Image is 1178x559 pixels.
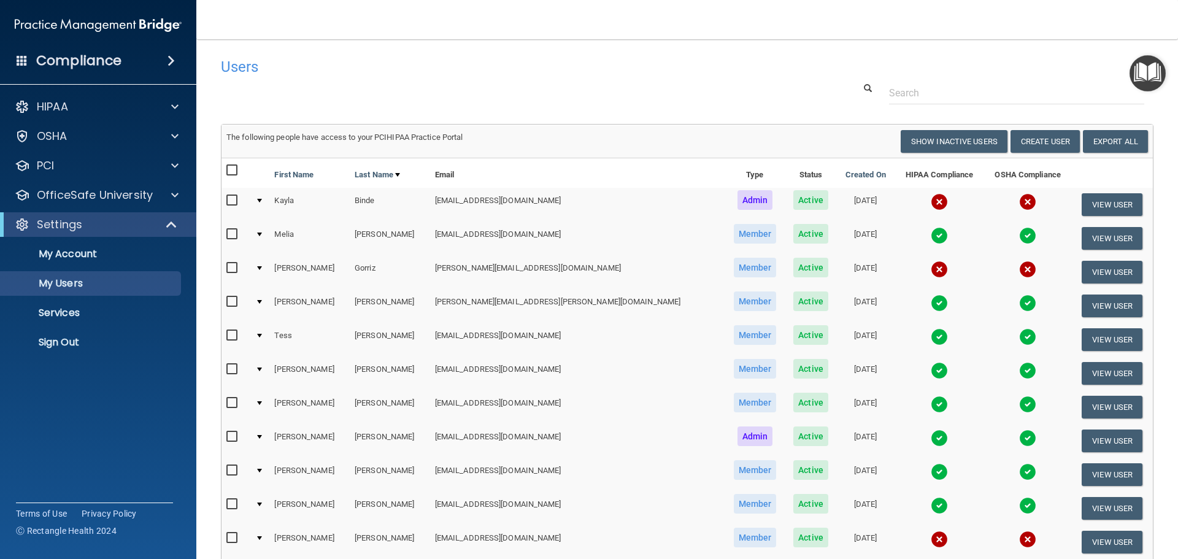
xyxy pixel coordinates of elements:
button: View User [1082,531,1142,553]
td: Binde [350,188,430,222]
button: Create User [1011,130,1080,153]
img: tick.e7d51cea.svg [1019,328,1036,345]
a: Created On [845,168,886,182]
span: Active [793,190,828,210]
span: Member [734,258,777,277]
th: Status [785,158,837,188]
button: View User [1082,328,1142,351]
img: tick.e7d51cea.svg [1019,396,1036,413]
td: [DATE] [836,492,895,525]
td: [DATE] [836,323,895,357]
th: OSHA Compliance [984,158,1071,188]
img: cross.ca9f0e7f.svg [1019,193,1036,210]
span: The following people have access to your PCIHIPAA Practice Portal [226,133,463,142]
td: [DATE] [836,255,895,289]
iframe: Drift Widget Chat Controller [966,472,1163,521]
td: [PERSON_NAME] [350,289,430,323]
a: Last Name [355,168,400,182]
span: Active [793,224,828,244]
td: [PERSON_NAME] [269,492,350,525]
a: PCI [15,158,179,173]
a: HIPAA [15,99,179,114]
img: tick.e7d51cea.svg [931,227,948,244]
input: Search [889,82,1144,104]
td: Tess [269,323,350,357]
span: Ⓒ Rectangle Health 2024 [16,525,117,537]
p: Sign Out [8,336,175,349]
td: [PERSON_NAME] [269,525,350,559]
td: Gorriz [350,255,430,289]
td: [PERSON_NAME] [350,390,430,424]
span: Member [734,528,777,547]
td: [DATE] [836,390,895,424]
img: tick.e7d51cea.svg [931,463,948,480]
img: cross.ca9f0e7f.svg [931,261,948,278]
span: Member [734,224,777,244]
td: [PERSON_NAME] [269,357,350,390]
img: tick.e7d51cea.svg [931,430,948,447]
button: Show Inactive Users [901,130,1007,153]
img: PMB logo [15,13,182,37]
a: Privacy Policy [82,507,137,520]
td: [EMAIL_ADDRESS][DOMAIN_NAME] [430,357,725,390]
td: [PERSON_NAME] [350,492,430,525]
td: [PERSON_NAME] [350,357,430,390]
td: [DATE] [836,289,895,323]
h4: Users [221,59,757,75]
span: Active [793,494,828,514]
p: Services [8,307,175,319]
button: View User [1082,295,1142,317]
td: [EMAIL_ADDRESS][DOMAIN_NAME] [430,525,725,559]
img: tick.e7d51cea.svg [931,295,948,312]
span: Active [793,325,828,345]
td: [PERSON_NAME][EMAIL_ADDRESS][DOMAIN_NAME] [430,255,725,289]
span: Admin [737,190,773,210]
th: Email [430,158,725,188]
span: Active [793,528,828,547]
td: [PERSON_NAME] [350,323,430,357]
td: [EMAIL_ADDRESS][DOMAIN_NAME] [430,390,725,424]
p: OSHA [37,129,67,144]
td: [EMAIL_ADDRESS][DOMAIN_NAME] [430,492,725,525]
a: Export All [1083,130,1148,153]
img: tick.e7d51cea.svg [931,328,948,345]
button: Open Resource Center [1130,55,1166,91]
td: [PERSON_NAME] [269,255,350,289]
img: tick.e7d51cea.svg [1019,295,1036,312]
a: OSHA [15,129,179,144]
button: View User [1082,362,1142,385]
p: My Users [8,277,175,290]
h4: Compliance [36,52,121,69]
td: [PERSON_NAME] [269,424,350,458]
td: [EMAIL_ADDRESS][DOMAIN_NAME] [430,188,725,222]
td: [PERSON_NAME] [269,289,350,323]
td: [DATE] [836,458,895,492]
p: HIPAA [37,99,68,114]
td: [PERSON_NAME] [350,458,430,492]
img: tick.e7d51cea.svg [1019,430,1036,447]
img: tick.e7d51cea.svg [931,362,948,379]
span: Active [793,460,828,480]
button: View User [1082,193,1142,216]
img: tick.e7d51cea.svg [1019,362,1036,379]
img: cross.ca9f0e7f.svg [931,193,948,210]
span: Member [734,291,777,311]
td: [PERSON_NAME][EMAIL_ADDRESS][PERSON_NAME][DOMAIN_NAME] [430,289,725,323]
td: [PERSON_NAME] [350,525,430,559]
p: PCI [37,158,54,173]
td: [PERSON_NAME] [269,458,350,492]
p: OfficeSafe University [37,188,153,202]
img: tick.e7d51cea.svg [931,396,948,413]
td: [PERSON_NAME] [350,222,430,255]
span: Member [734,325,777,345]
span: Member [734,494,777,514]
td: [DATE] [836,222,895,255]
span: Active [793,258,828,277]
td: [DATE] [836,424,895,458]
span: Member [734,460,777,480]
td: [EMAIL_ADDRESS][DOMAIN_NAME] [430,222,725,255]
a: First Name [274,168,314,182]
button: View User [1082,430,1142,452]
td: [PERSON_NAME] [350,424,430,458]
p: Settings [37,217,82,232]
